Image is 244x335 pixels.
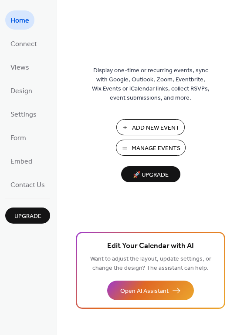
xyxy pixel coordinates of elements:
span: Display one-time or recurring events, sync with Google, Outlook, Zoom, Eventbrite, Wix Events or ... [92,66,210,103]
a: Views [5,57,34,77]
span: Edit Your Calendar with AI [107,240,194,252]
span: Home [10,14,29,28]
a: Home [5,10,34,30]
span: Add New Event [132,124,180,133]
span: Connect [10,37,37,51]
span: Views [10,61,29,75]
a: Design [5,81,37,100]
button: Manage Events [116,140,186,156]
a: Form [5,128,31,147]
span: 🚀 Upgrade [126,169,175,181]
button: 🚀 Upgrade [121,166,180,182]
span: Open AI Assistant [120,287,169,296]
span: Manage Events [132,144,180,153]
a: Settings [5,104,42,124]
span: Embed [10,155,32,169]
a: Connect [5,34,42,53]
span: Upgrade [14,212,41,221]
span: Settings [10,108,37,122]
button: Add New Event [116,119,185,135]
a: Embed [5,151,37,171]
span: Design [10,84,32,98]
span: Contact Us [10,178,45,192]
span: Form [10,131,26,145]
button: Upgrade [5,208,50,224]
button: Open AI Assistant [107,281,194,300]
span: Want to adjust the layout, update settings, or change the design? The assistant can help. [90,253,211,274]
a: Contact Us [5,175,50,194]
